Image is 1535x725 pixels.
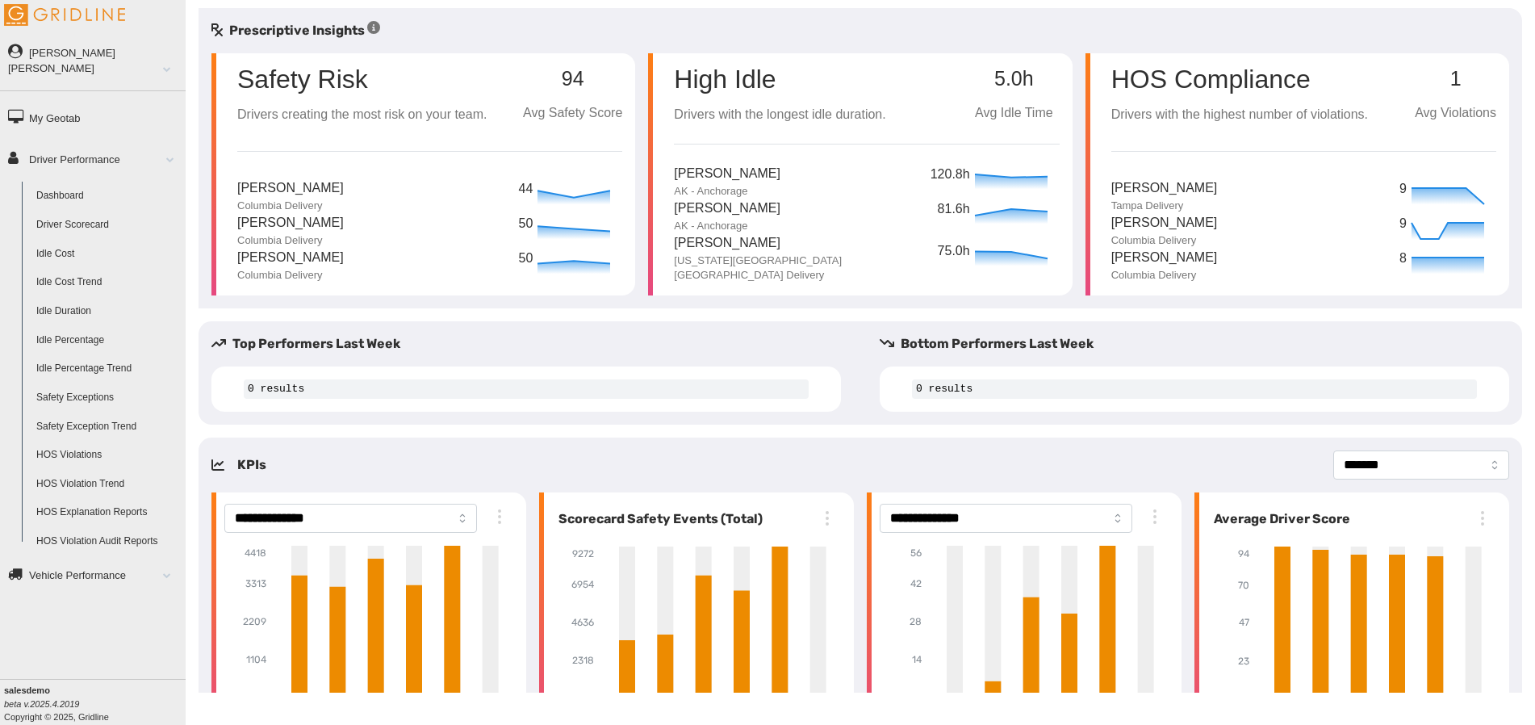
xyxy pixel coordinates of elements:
i: beta v.2025.4.2019 [4,699,79,709]
tspan: 0 [588,693,594,704]
h5: Bottom Performers Last Week [880,334,1522,354]
tspan: 6954 [571,579,595,590]
p: [PERSON_NAME] [1111,178,1218,199]
p: [PERSON_NAME] [237,213,344,233]
p: AK - Anchorage [674,184,780,199]
tspan: 0 [260,692,266,703]
p: 44 [519,179,534,199]
p: Columbia Delivery [237,233,344,248]
h6: Scorecard Safety Events (Total) [552,509,763,529]
p: 1 [1415,68,1496,90]
a: HOS Explanation Reports [29,498,186,527]
p: Safety Risk [237,66,368,92]
tspan: 14 [912,654,922,665]
tspan: 23 [1238,656,1249,667]
a: HOS Violations [29,441,186,470]
p: Avg Idle Time [968,103,1060,124]
p: [PERSON_NAME] [237,178,344,199]
tspan: 2209 [243,616,266,627]
a: Safety Exceptions [29,383,186,413]
p: 94 [523,68,622,90]
a: Dashboard [29,182,186,211]
tspan: 3313 [245,578,266,589]
p: 81.6h [938,199,971,220]
p: High Idle [674,66,885,92]
h5: KPIs [237,455,266,475]
code: 0 results [912,379,1477,399]
p: Drivers creating the most risk on your team. [237,105,487,125]
img: Gridline [4,4,125,26]
p: [PERSON_NAME] [1111,213,1218,233]
p: Columbia Delivery [237,199,344,213]
a: HOS Violation Audit Reports [29,527,186,556]
h5: Top Performers Last Week [211,334,854,354]
p: Tampa Delivery [1111,199,1218,213]
a: HOS Violation Trend [29,470,186,499]
p: [PERSON_NAME] [674,164,780,184]
p: 9 [1399,214,1407,234]
tspan: 56 [910,547,922,559]
p: 75.0h [938,241,971,262]
p: Avg Violations [1415,103,1496,124]
tspan: 0 [1243,693,1249,704]
a: Idle Percentage [29,326,186,355]
tspan: 47 [1239,617,1249,628]
p: [PERSON_NAME] [674,233,924,254]
p: 50 [519,214,534,234]
code: 0 results [244,379,809,399]
a: Safety Exception Trend [29,413,186,442]
tspan: 42 [910,578,922,589]
p: [PERSON_NAME] [1111,248,1218,268]
tspan: 2318 [572,655,594,666]
tspan: 1104 [246,654,267,665]
h6: Average Driver Score [1207,509,1350,529]
a: Idle Percentage Trend [29,354,186,383]
p: Avg Safety Score [523,103,622,124]
p: Columbia Delivery [1111,268,1218,283]
b: salesdemo [4,685,50,695]
p: Columbia Delivery [237,268,344,283]
tspan: 4636 [571,617,594,628]
a: Idle Cost Trend [29,268,186,297]
tspan: 70 [1238,580,1249,591]
p: HOS Compliance [1111,66,1368,92]
tspan: 0 [915,692,922,703]
p: 5.0h [968,68,1060,90]
p: AK - Anchorage [674,219,780,233]
tspan: 9272 [572,548,594,559]
p: Columbia Delivery [1111,233,1218,248]
p: 9 [1399,179,1407,199]
p: [PERSON_NAME] [237,248,344,268]
p: Drivers with the longest idle duration. [674,105,885,125]
tspan: 94 [1238,548,1250,559]
p: 50 [519,249,534,269]
a: Idle Duration [29,297,186,326]
a: Idle Cost [29,240,186,269]
div: Copyright © 2025, Gridline [4,684,186,723]
h5: Prescriptive Insights [211,21,380,40]
p: 8 [1399,249,1407,269]
tspan: 4418 [245,547,266,559]
tspan: 28 [910,616,922,627]
p: 120.8h [931,165,971,185]
a: Driver Scorecard [29,211,186,240]
p: Drivers with the highest number of violations. [1111,105,1368,125]
p: [PERSON_NAME] [674,199,780,219]
p: [US_STATE][GEOGRAPHIC_DATA] [GEOGRAPHIC_DATA] Delivery [674,254,924,283]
